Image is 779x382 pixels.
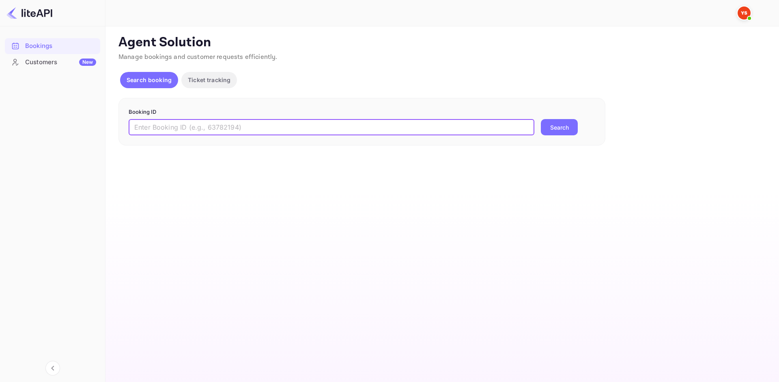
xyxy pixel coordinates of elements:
div: Bookings [5,38,100,54]
div: Customers [25,58,96,67]
button: Search [541,119,578,135]
p: Booking ID [129,108,595,116]
img: Yandex Support [738,7,751,20]
div: CustomersNew [5,54,100,70]
div: Bookings [25,41,96,51]
p: Ticket tracking [188,76,230,84]
div: New [79,59,96,66]
a: CustomersNew [5,54,100,69]
p: Agent Solution [118,35,764,51]
span: Manage bookings and customer requests efficiently. [118,53,278,61]
a: Bookings [5,38,100,53]
button: Collapse navigation [45,361,60,375]
img: LiteAPI logo [6,7,52,20]
p: Search booking [127,76,172,84]
input: Enter Booking ID (e.g., 63782194) [129,119,534,135]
